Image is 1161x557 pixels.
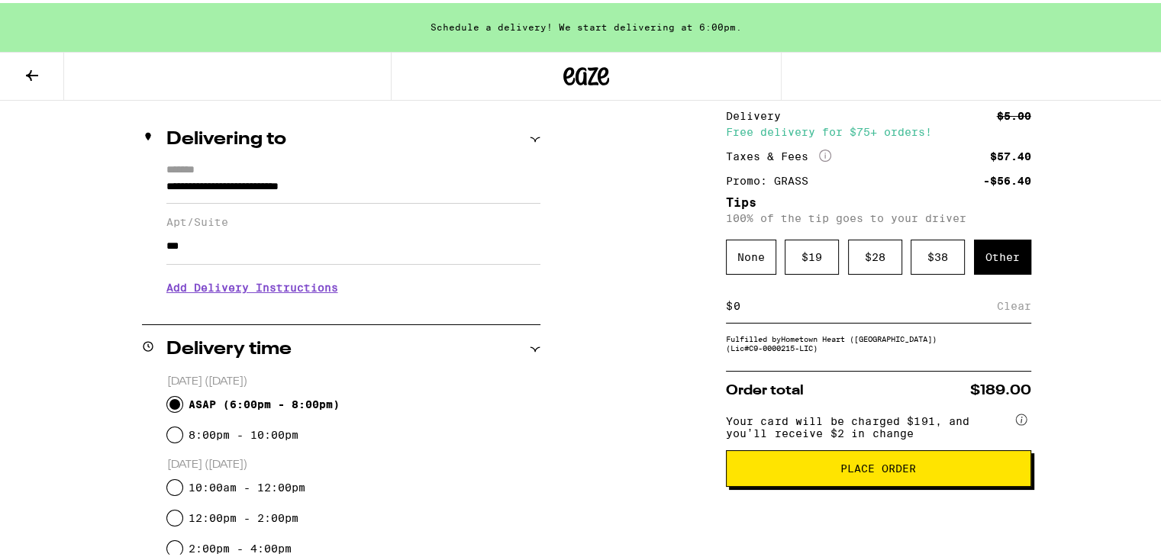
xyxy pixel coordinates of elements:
[726,172,819,183] div: Promo: GRASS
[166,302,540,314] p: We'll contact you at [PHONE_NUMBER] when we arrive
[785,237,839,272] div: $ 19
[840,460,916,471] span: Place Order
[726,381,804,394] span: Order total
[189,395,340,407] span: ASAP ( 6:00pm - 8:00pm )
[848,237,902,272] div: $ 28
[726,237,776,272] div: None
[997,286,1031,320] div: Clear
[970,381,1031,394] span: $189.00
[726,194,1031,206] h5: Tips
[726,407,1013,436] span: Your card will be charged $191, and you’ll receive $2 in change
[974,237,1031,272] div: Other
[166,127,286,146] h2: Delivering to
[189,539,292,552] label: 2:00pm - 4:00pm
[9,11,110,23] span: Hi. Need any help?
[733,296,997,310] input: 0
[726,146,831,160] div: Taxes & Fees
[983,172,1031,183] div: -$56.40
[726,447,1031,484] button: Place Order
[167,455,540,469] p: [DATE] ([DATE])
[726,286,733,320] div: $
[167,372,540,386] p: [DATE] ([DATE])
[166,267,540,302] h3: Add Delivery Instructions
[166,213,540,225] label: Apt/Suite
[166,337,292,356] h2: Delivery time
[990,148,1031,159] div: $57.40
[911,237,965,272] div: $ 38
[189,478,305,491] label: 10:00am - 12:00pm
[189,426,298,438] label: 8:00pm - 10:00pm
[726,331,1031,349] div: Fulfilled by Hometown Heart ([GEOGRAPHIC_DATA]) (Lic# C9-0000215-LIC )
[189,509,298,521] label: 12:00pm - 2:00pm
[997,108,1031,118] div: $5.00
[726,124,1031,134] div: Free delivery for $75+ orders!
[726,108,792,118] div: Delivery
[726,209,1031,221] p: 100% of the tip goes to your driver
